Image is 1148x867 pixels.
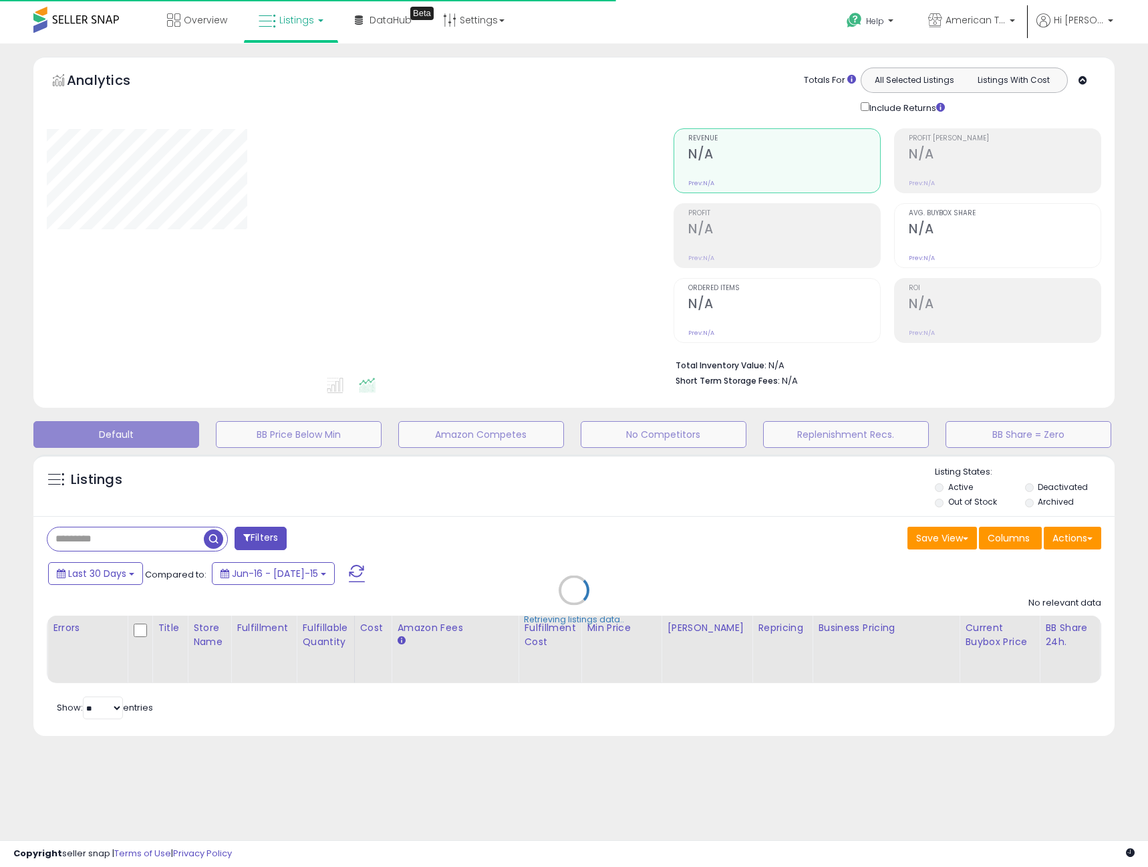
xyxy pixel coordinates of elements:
[909,285,1101,292] span: ROI
[946,421,1111,448] button: BB Share = Zero
[676,375,780,386] b: Short Term Storage Fees:
[866,15,884,27] span: Help
[279,13,314,27] span: Listings
[1054,13,1104,27] span: Hi [PERSON_NAME]
[688,179,714,187] small: Prev: N/A
[581,421,746,448] button: No Competitors
[524,614,624,626] div: Retrieving listings data..
[216,421,382,448] button: BB Price Below Min
[909,254,935,262] small: Prev: N/A
[688,135,880,142] span: Revenue
[410,7,434,20] div: Tooltip anchor
[676,360,766,371] b: Total Inventory Value:
[688,296,880,314] h2: N/A
[909,179,935,187] small: Prev: N/A
[846,12,863,29] i: Get Help
[33,421,199,448] button: Default
[688,210,880,217] span: Profit
[688,221,880,239] h2: N/A
[688,146,880,164] h2: N/A
[782,374,798,387] span: N/A
[688,329,714,337] small: Prev: N/A
[688,285,880,292] span: Ordered Items
[184,13,227,27] span: Overview
[804,74,856,87] div: Totals For
[67,71,156,93] h5: Analytics
[370,13,412,27] span: DataHub
[964,72,1063,89] button: Listings With Cost
[398,421,564,448] button: Amazon Competes
[946,13,1006,27] span: American Telecom Headquarters
[909,329,935,337] small: Prev: N/A
[865,72,964,89] button: All Selected Listings
[1036,13,1113,43] a: Hi [PERSON_NAME]
[909,146,1101,164] h2: N/A
[688,254,714,262] small: Prev: N/A
[836,2,907,43] a: Help
[851,100,961,115] div: Include Returns
[763,421,929,448] button: Replenishment Recs.
[909,221,1101,239] h2: N/A
[909,296,1101,314] h2: N/A
[909,210,1101,217] span: Avg. Buybox Share
[676,356,1091,372] li: N/A
[909,135,1101,142] span: Profit [PERSON_NAME]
